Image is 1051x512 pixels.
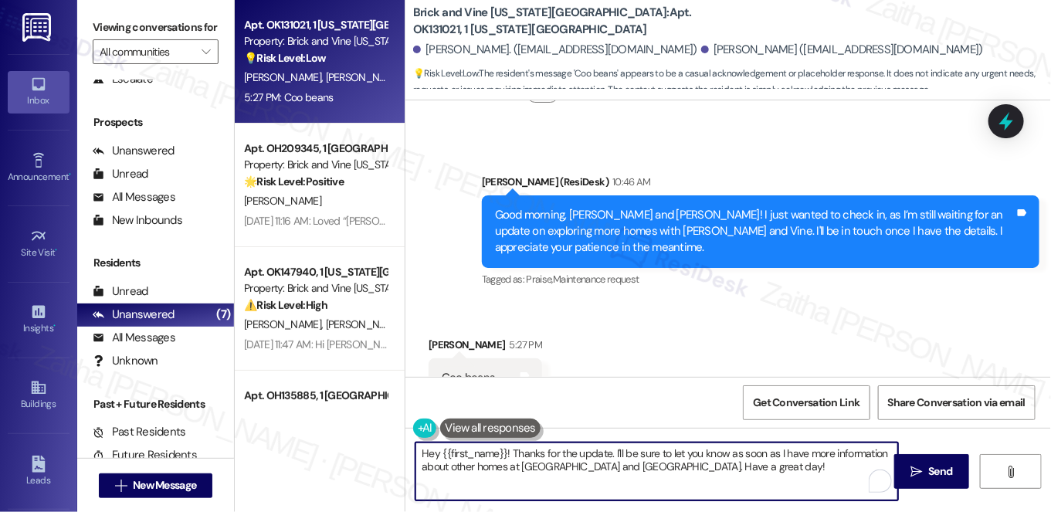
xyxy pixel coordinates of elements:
[244,317,326,331] span: [PERSON_NAME]
[244,264,387,280] div: Apt. OK147940, 1 [US_STATE][GEOGRAPHIC_DATA]
[8,299,70,341] a: Insights •
[69,169,71,180] span: •
[753,395,859,411] span: Get Conversation Link
[244,175,344,188] strong: 🌟 Risk Level: Positive
[415,442,898,500] textarea: To enrich screen reader interactions, please activate Accessibility in Grammarly extension settings
[8,451,70,493] a: Leads
[100,39,194,64] input: All communities
[413,67,478,80] strong: 💡 Risk Level: Low
[244,51,326,65] strong: 💡 Risk Level: Low
[244,141,387,157] div: Apt. OH209345, 1 [GEOGRAPHIC_DATA]
[482,268,1039,290] div: Tagged as:
[8,223,70,265] a: Site Visit •
[244,157,387,173] div: Property: Brick and Vine [US_STATE]
[495,207,1015,256] div: Good morning, [PERSON_NAME] and [PERSON_NAME]! I just wanted to check in, as I’m still waiting fo...
[326,317,403,331] span: [PERSON_NAME]
[244,17,387,33] div: Apt. OK131021, 1 [US_STATE][GEOGRAPHIC_DATA]
[506,337,542,353] div: 5:27 PM
[22,13,54,42] img: ResiDesk Logo
[93,330,175,346] div: All Messages
[743,385,870,420] button: Get Conversation Link
[413,66,1051,99] span: : The resident's message 'Coo beans' appears to be a casual acknowledgement or placeholder respon...
[212,303,234,327] div: (7)
[93,15,219,39] label: Viewing conversations for
[93,71,153,87] div: Escalate
[93,166,148,182] div: Unread
[93,307,175,323] div: Unanswered
[888,395,1026,411] span: Share Conversation via email
[77,396,234,412] div: Past + Future Residents
[133,477,196,493] span: New Message
[609,174,651,190] div: 10:46 AM
[244,388,387,404] div: Apt. OH135885, 1 [GEOGRAPHIC_DATA]
[929,463,953,480] span: Send
[553,273,639,286] span: Maintenance request
[93,212,182,229] div: New Inbounds
[701,42,983,58] div: [PERSON_NAME] ([EMAIL_ADDRESS][DOMAIN_NAME])
[244,70,326,84] span: [PERSON_NAME]
[244,298,327,312] strong: ⚠️ Risk Level: High
[8,375,70,416] a: Buildings
[244,90,333,104] div: 5:27 PM: Coo beans
[878,385,1036,420] button: Share Conversation via email
[326,70,403,84] span: [PERSON_NAME]
[482,174,1039,195] div: [PERSON_NAME] (ResiDesk)
[244,33,387,49] div: Property: Brick and Vine [US_STATE][GEOGRAPHIC_DATA]
[56,245,58,256] span: •
[93,447,197,463] div: Future Residents
[93,424,186,440] div: Past Residents
[77,114,234,131] div: Prospects
[93,283,148,300] div: Unread
[429,337,542,358] div: [PERSON_NAME]
[202,46,210,58] i: 
[527,273,553,286] span: Praise ,
[8,71,70,113] a: Inbox
[115,480,127,492] i: 
[244,280,387,297] div: Property: Brick and Vine [US_STATE][GEOGRAPHIC_DATA]
[244,194,321,208] span: [PERSON_NAME]
[894,454,969,489] button: Send
[442,370,495,386] div: Coo beans
[413,42,697,58] div: [PERSON_NAME]. ([EMAIL_ADDRESS][DOMAIN_NAME])
[77,255,234,271] div: Residents
[93,189,175,205] div: All Messages
[93,353,158,369] div: Unknown
[93,143,175,159] div: Unanswered
[99,473,213,498] button: New Message
[910,466,922,478] i: 
[53,320,56,331] span: •
[413,5,722,38] b: Brick and Vine [US_STATE][GEOGRAPHIC_DATA]: Apt. OK131021, 1 [US_STATE][GEOGRAPHIC_DATA]
[1005,466,1016,478] i: 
